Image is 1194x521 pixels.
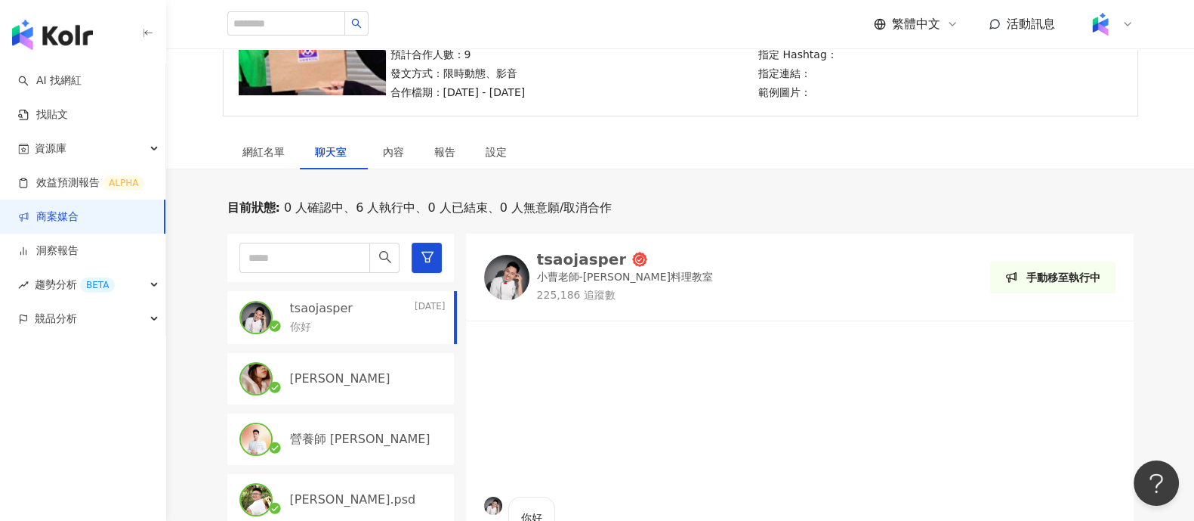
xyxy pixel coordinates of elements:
[280,200,612,216] span: 0 人確認中、6 人執行中、0 人已結束、0 人無意願/取消合作
[12,20,93,50] img: logo
[18,107,68,122] a: 找貼文
[290,300,353,317] p: tsaojasper
[537,270,713,285] p: 小曹老師-[PERSON_NAME]料理教室
[227,200,280,216] p: 目前狀態 :
[35,132,66,166] span: 資源庫
[35,302,77,336] span: 競品分析
[537,288,713,303] p: 225,186 追蹤數
[351,18,362,29] span: search
[315,147,353,157] span: 聊天室
[290,371,390,387] p: [PERSON_NAME]
[390,46,528,63] p: 預計合作人數：9
[18,175,144,191] a: 效益預測報告ALPHA
[758,65,845,82] p: 指定連結：
[1026,269,1100,286] p: 手動移至執行中
[383,144,404,160] div: 內容
[1134,461,1179,506] iframe: Help Scout Beacon - Open
[758,46,845,63] p: 指定 Hashtag：
[239,14,386,95] img: 詳情請見進案需求
[18,280,29,290] span: rise
[80,278,115,293] div: BETA
[18,209,79,225] a: 商案媒合
[241,424,271,454] img: KOL Avatar
[892,16,940,33] span: 繁體中文
[486,144,507,160] div: 設定
[484,497,502,515] img: KOL Avatar
[241,302,271,333] img: KOL Avatar
[758,84,845,101] p: 範例圖片：
[434,144,455,160] div: 報告
[290,492,416,508] p: [PERSON_NAME].psd
[1086,10,1115,39] img: Kolr%20app%20icon%20%281%29.png
[241,485,271,515] img: KOL Avatar
[18,73,82,88] a: searchAI 找網紅
[290,320,311,335] p: 你好
[421,250,434,264] span: filter
[1007,17,1055,31] span: 活動訊息
[35,268,115,302] span: 趨勢分析
[390,84,528,101] p: 合作檔期：[DATE] - [DATE]
[415,300,446,317] p: [DATE]
[18,243,79,259] a: 洞察報告
[242,144,285,160] div: 網紅名單
[241,364,271,394] img: KOL Avatar
[484,252,713,302] a: KOL Avatartsaojasper小曹老師-[PERSON_NAME]料理教室225,186 追蹤數
[290,431,430,448] p: 營養師 [PERSON_NAME]
[484,255,529,300] img: KOL Avatar
[378,250,392,264] span: search
[390,65,528,82] p: 發文方式：限時動態、影音
[537,252,627,267] div: tsaojasper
